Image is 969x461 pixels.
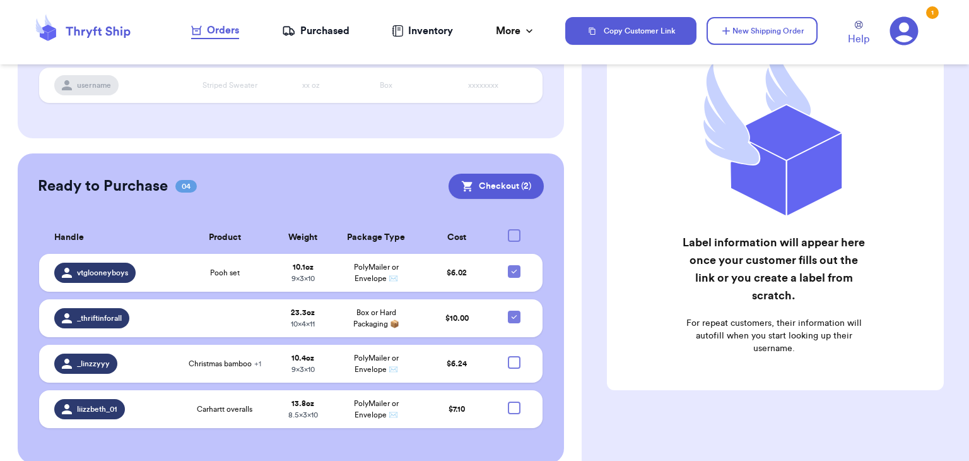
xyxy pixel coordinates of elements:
span: Box [380,81,392,89]
span: vtglooneyboys [77,268,128,278]
strong: 23.3 oz [291,309,315,316]
button: New Shipping Order [707,17,818,45]
a: Orders [191,23,239,39]
span: username [77,80,111,90]
span: PolyMailer or Envelope ✉️ [354,263,399,282]
strong: 10.1 oz [293,263,314,271]
button: Checkout (2) [449,174,544,199]
a: Help [848,21,869,47]
a: 1 [890,16,919,45]
a: Purchased [282,23,349,39]
strong: 10.4 oz [291,354,314,362]
span: PolyMailer or Envelope ✉️ [354,400,399,419]
span: _linzzyyy [77,359,110,369]
span: Handle [54,231,84,244]
span: Christmas bamboo [189,359,261,369]
span: _thriftinforall [77,313,122,323]
h2: Label information will appear here once your customer fills out the link or you create a label fr... [679,234,868,304]
span: xx oz [302,81,320,89]
h2: Ready to Purchase [38,176,168,196]
span: Pooh set [210,268,240,278]
span: 10 x 4 x 11 [291,320,315,328]
span: Striped Sweater [203,81,257,89]
span: $ 10.00 [445,314,469,322]
span: xxxxxxxx [468,81,498,89]
span: Help [848,32,869,47]
span: PolyMailer or Envelope ✉️ [354,354,399,373]
div: 1 [926,6,939,19]
span: 9 x 3 x 10 [291,275,315,282]
div: More [496,23,536,39]
div: Orders [191,23,239,38]
th: Product [176,222,274,254]
th: Weight [274,222,332,254]
span: + 1 [254,360,261,368]
span: Carhartt overalls [197,404,252,414]
span: $ 6.24 [447,360,467,368]
button: Copy Customer Link [565,17,696,45]
a: Inventory [392,23,453,39]
span: $ 6.02 [447,269,467,277]
span: 04 [175,180,197,193]
span: 8.5 x 3 x 10 [288,411,318,419]
p: For repeat customers, their information will autofill when you start looking up their username. [679,317,868,355]
span: Box or Hard Packaging 📦 [353,309,399,328]
th: Cost [420,222,493,254]
span: $ 7.10 [449,405,465,413]
strong: 13.8 oz [291,400,314,407]
th: Package Type [332,222,421,254]
span: 9 x 3 x 10 [291,366,315,373]
span: liizzbeth_01 [77,404,117,414]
